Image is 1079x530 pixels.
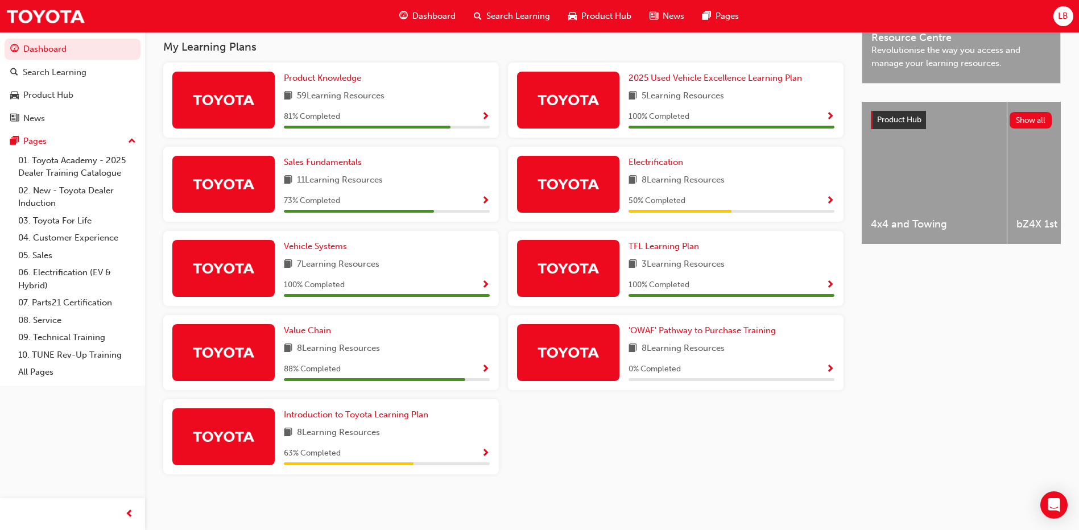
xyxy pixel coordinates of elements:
span: book-icon [629,342,637,356]
div: Pages [23,135,47,148]
span: Show Progress [481,280,490,291]
span: car-icon [10,90,19,101]
span: Show Progress [826,365,834,375]
a: Sales Fundamentals [284,156,366,169]
span: 8 Learning Resources [642,342,725,356]
a: Product HubShow all [871,111,1052,129]
span: book-icon [284,258,292,272]
span: 4x4 and Towing [871,218,998,231]
span: book-icon [629,89,637,103]
span: 50 % Completed [629,194,685,208]
a: TFL Learning Plan [629,240,704,253]
span: Show Progress [481,112,490,122]
button: Show Progress [481,278,490,292]
span: 5 Learning Resources [642,89,724,103]
a: Electrification [629,156,688,169]
span: 3 Learning Resources [642,258,725,272]
span: guage-icon [10,44,19,55]
img: Trak [192,174,255,194]
a: 08. Service [14,312,140,329]
span: guage-icon [399,9,408,23]
span: 88 % Completed [284,363,341,376]
button: Pages [5,131,140,152]
span: news-icon [650,9,658,23]
span: 7 Learning Resources [297,258,379,272]
span: 8 Learning Resources [642,173,725,188]
span: Pages [716,10,739,23]
img: Trak [192,258,255,278]
a: guage-iconDashboard [390,5,465,28]
img: Trak [537,90,600,110]
span: 63 % Completed [284,447,341,460]
span: 0 % Completed [629,363,681,376]
span: 100 % Completed [629,279,689,292]
span: LB [1058,10,1068,23]
span: TFL Learning Plan [629,241,699,251]
span: 100 % Completed [284,279,345,292]
span: pages-icon [10,136,19,147]
a: 06. Electrification (EV & Hybrid) [14,264,140,294]
a: Introduction to Toyota Learning Plan [284,408,433,421]
button: Show Progress [481,194,490,208]
button: Show Progress [826,194,834,208]
span: book-icon [284,426,292,440]
a: 02. New - Toyota Dealer Induction [14,182,140,212]
img: Trak [537,174,600,194]
span: news-icon [10,114,19,124]
span: 8 Learning Resources [297,426,380,440]
span: 'OWAF' Pathway to Purchase Training [629,325,776,336]
a: Dashboard [5,39,140,60]
a: 2025 Used Vehicle Excellence Learning Plan [629,72,807,85]
button: Show Progress [826,362,834,376]
a: Value Chain [284,324,336,337]
a: 04. Customer Experience [14,229,140,247]
img: Trak [192,90,255,110]
span: 59 Learning Resources [297,89,385,103]
span: 100 % Completed [629,110,689,123]
a: pages-iconPages [693,5,748,28]
h3: My Learning Plans [163,40,844,53]
a: Search Learning [5,62,140,83]
button: Show all [1010,112,1052,129]
span: Introduction to Toyota Learning Plan [284,409,428,420]
a: 'OWAF' Pathway to Purchase Training [629,324,780,337]
span: Show Progress [481,196,490,206]
span: Revolutionise the way you access and manage your learning resources. [871,44,1051,69]
a: car-iconProduct Hub [559,5,640,28]
button: Show Progress [481,110,490,124]
a: search-iconSearch Learning [465,5,559,28]
a: 01. Toyota Academy - 2025 Dealer Training Catalogue [14,152,140,182]
span: News [663,10,684,23]
span: 8 Learning Resources [297,342,380,356]
a: 05. Sales [14,247,140,264]
span: Show Progress [826,280,834,291]
div: Open Intercom Messenger [1040,491,1068,519]
span: Show Progress [826,196,834,206]
img: Trak [192,342,255,362]
button: DashboardSearch LearningProduct HubNews [5,36,140,131]
span: search-icon [474,9,482,23]
button: LB [1053,6,1073,26]
a: 07. Parts21 Certification [14,294,140,312]
span: 11 Learning Resources [297,173,383,188]
button: Show Progress [481,446,490,461]
a: Trak [6,3,85,29]
a: 4x4 and Towing [862,102,1007,244]
span: Sales Fundamentals [284,157,362,167]
span: 2025 Used Vehicle Excellence Learning Plan [629,73,802,83]
span: Vehicle Systems [284,241,347,251]
span: book-icon [284,173,292,188]
span: book-icon [629,258,637,272]
span: Show Progress [481,365,490,375]
span: Search Learning [486,10,550,23]
span: 73 % Completed [284,194,340,208]
img: Trak [537,342,600,362]
span: Dashboard [412,10,456,23]
a: All Pages [14,363,140,381]
span: Electrification [629,157,683,167]
span: book-icon [284,89,292,103]
a: 03. Toyota For Life [14,212,140,230]
div: Search Learning [23,66,86,79]
span: car-icon [568,9,577,23]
